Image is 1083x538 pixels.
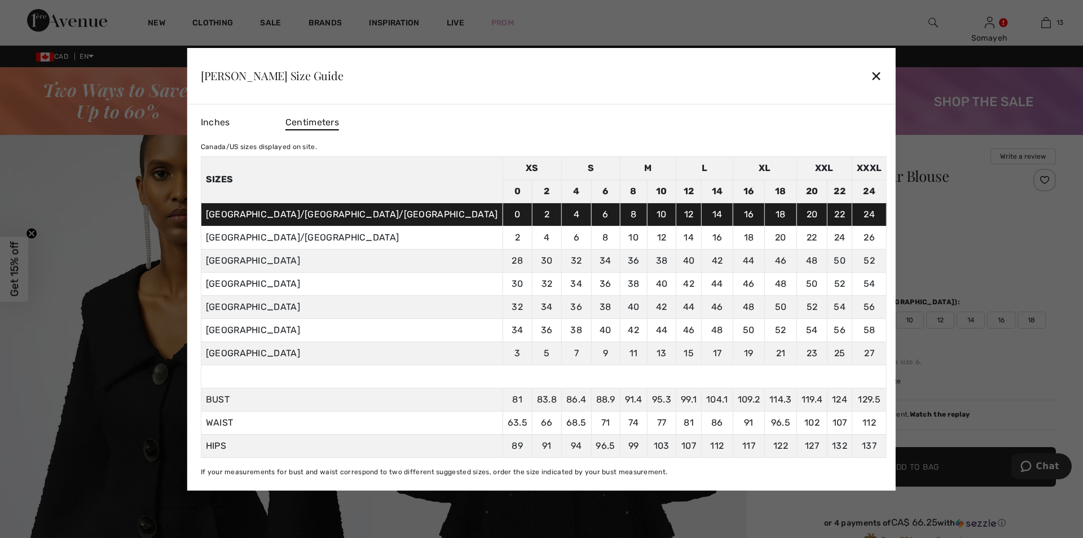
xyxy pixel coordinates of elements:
td: 54 [852,272,887,295]
td: 36 [532,318,561,342]
td: 58 [852,318,887,342]
td: 16 [733,203,765,226]
span: 91 [744,417,754,428]
td: 34 [532,295,561,318]
td: 40 [676,249,701,272]
td: 48 [733,295,765,318]
td: S [562,156,620,180]
td: 50 [733,318,765,342]
span: 88.9 [596,394,615,405]
td: 22 [796,226,827,249]
span: 77 [657,417,667,428]
td: 52 [765,318,797,342]
td: [GEOGRAPHIC_DATA] [201,318,503,342]
td: 32 [503,295,532,318]
td: 36 [620,249,647,272]
span: 109.2 [738,394,760,405]
td: 52 [827,272,852,295]
td: 2 [532,203,561,226]
td: 38 [562,318,591,342]
span: 96.5 [771,417,790,428]
span: 63.5 [508,417,527,428]
div: Canada/US sizes displayed on site. [201,142,887,152]
td: 32 [532,272,561,295]
span: 86.4 [566,394,586,405]
td: 12 [676,203,701,226]
td: BUST [201,388,503,411]
td: 27 [852,342,887,365]
td: 36 [562,295,591,318]
td: 36 [591,272,620,295]
td: 9 [591,342,620,365]
td: 4 [562,180,591,203]
td: 48 [702,318,733,342]
td: 20 [765,226,797,249]
td: 42 [702,249,733,272]
td: 4 [562,203,591,226]
td: 56 [827,318,852,342]
span: 117 [742,440,755,451]
div: ✕ [870,64,882,88]
span: 127 [805,440,819,451]
td: 10 [620,226,647,249]
td: 42 [676,272,701,295]
span: 91 [542,440,552,451]
span: 112 [710,440,724,451]
span: 71 [601,417,610,428]
span: 107 [681,440,696,451]
span: 124 [832,394,847,405]
td: M [620,156,676,180]
td: XL [733,156,796,180]
span: 66 [541,417,553,428]
td: 7 [562,342,591,365]
td: 25 [827,342,852,365]
td: 16 [702,226,733,249]
span: 107 [833,417,847,428]
td: 19 [733,342,765,365]
td: 34 [591,249,620,272]
td: 4 [532,226,561,249]
td: 26 [852,226,887,249]
td: 42 [647,295,676,318]
td: 42 [620,318,647,342]
span: 104.1 [706,394,728,405]
td: 34 [503,318,532,342]
td: 40 [591,318,620,342]
td: 0 [503,180,532,203]
td: 16 [733,180,765,203]
span: Inches [201,117,230,128]
td: [GEOGRAPHIC_DATA]/[GEOGRAPHIC_DATA]/[GEOGRAPHIC_DATA] [201,203,503,226]
td: 8 [591,226,620,249]
span: 83.8 [537,394,557,405]
td: 32 [562,249,591,272]
td: 44 [702,272,733,295]
td: 56 [852,295,887,318]
td: 52 [796,295,827,318]
td: 20 [796,180,827,203]
td: [GEOGRAPHIC_DATA] [201,272,503,295]
span: 112 [862,417,876,428]
span: 94 [571,440,582,451]
td: 10 [647,203,676,226]
span: 81 [684,417,694,428]
td: 18 [765,180,797,203]
span: 137 [862,440,877,451]
td: 15 [676,342,701,365]
td: 54 [796,318,827,342]
span: 132 [832,440,847,451]
td: 10 [647,180,676,203]
td: 38 [647,249,676,272]
td: 46 [702,295,733,318]
span: 102 [804,417,820,428]
td: XXL [796,156,852,180]
td: 14 [702,203,733,226]
span: 95.3 [652,394,671,405]
td: 46 [676,318,701,342]
td: 50 [765,295,797,318]
td: 24 [827,226,852,249]
td: 12 [647,226,676,249]
td: [GEOGRAPHIC_DATA] [201,249,503,272]
td: 11 [620,342,647,365]
div: [PERSON_NAME] Size Guide [201,70,344,81]
td: 5 [532,342,561,365]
